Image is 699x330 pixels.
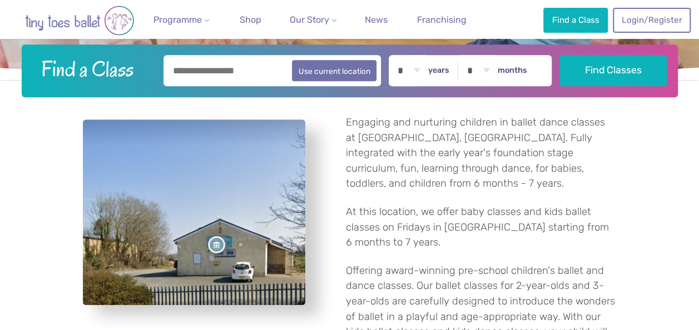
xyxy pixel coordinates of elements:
[235,9,266,31] a: Shop
[613,8,691,32] a: Login/Register
[83,119,305,305] a: View full-size image
[346,115,617,192] p: Engaging and nurturing children in ballet dance classes at [GEOGRAPHIC_DATA], [GEOGRAPHIC_DATA]. ...
[346,204,617,251] p: At this location, we offer baby classes and kids ballet classes on Fridays in [GEOGRAPHIC_DATA] s...
[153,14,202,25] span: Programme
[290,14,329,25] span: Our Story
[365,14,388,25] span: News
[543,8,608,32] a: Find a Class
[428,66,449,76] label: years
[498,66,527,76] label: months
[360,9,392,31] a: News
[149,9,214,31] a: Programme
[13,6,146,36] img: tiny toes ballet
[413,9,471,31] a: Franchising
[292,60,377,81] button: Use current location
[240,14,261,25] span: Shop
[417,14,467,25] span: Franchising
[559,55,667,86] button: Find Classes
[285,9,341,31] a: Our Story
[32,55,156,83] h2: Find a Class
